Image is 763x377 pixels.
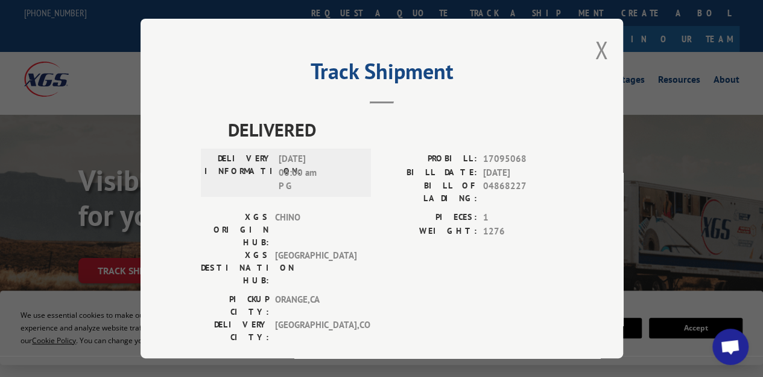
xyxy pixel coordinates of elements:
label: XGS DESTINATION HUB: [201,249,269,287]
label: BILL OF LADING: [382,179,477,205]
span: 17095068 [483,152,563,166]
label: PIECES: [382,211,477,225]
span: CHINO [275,211,356,249]
span: [DATE] 06:00 am P G [279,152,360,193]
span: [GEOGRAPHIC_DATA] , CO [275,318,356,344]
span: ORANGE , CA [275,293,356,318]
span: [DATE] [483,166,563,180]
label: PROBILL: [382,152,477,166]
label: WEIGHT: [382,225,477,239]
span: [GEOGRAPHIC_DATA] [275,249,356,287]
button: Close modal [595,34,608,66]
h2: Track Shipment [201,63,563,86]
label: PICKUP CITY: [201,293,269,318]
span: 1276 [483,225,563,239]
label: DELIVERY CITY: [201,318,269,344]
span: DELIVERED [228,116,563,143]
div: Open chat [712,329,749,365]
label: BILL DATE: [382,166,477,180]
span: 04868227 [483,179,563,205]
span: 1 [483,211,563,225]
label: DELIVERY INFORMATION: [204,152,273,193]
label: XGS ORIGIN HUB: [201,211,269,249]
